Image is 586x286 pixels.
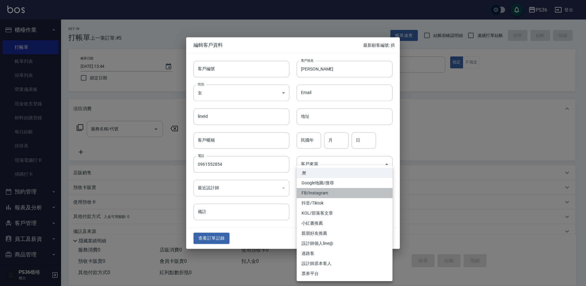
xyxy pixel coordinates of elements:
[297,248,392,259] li: 過路客
[297,188,392,198] li: FB/Instagram
[297,238,392,248] li: 設計師個人line@
[297,178,392,188] li: Google地圖/搜尋
[297,228,392,238] li: 親朋好友推薦
[297,259,392,269] li: 設計師原本客人
[297,218,392,228] li: 小紅書推薦
[302,170,306,176] em: 無
[297,198,392,208] li: 抖音/Tiktok
[297,269,392,279] li: 票券平台
[297,208,392,218] li: KOL/部落客文章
